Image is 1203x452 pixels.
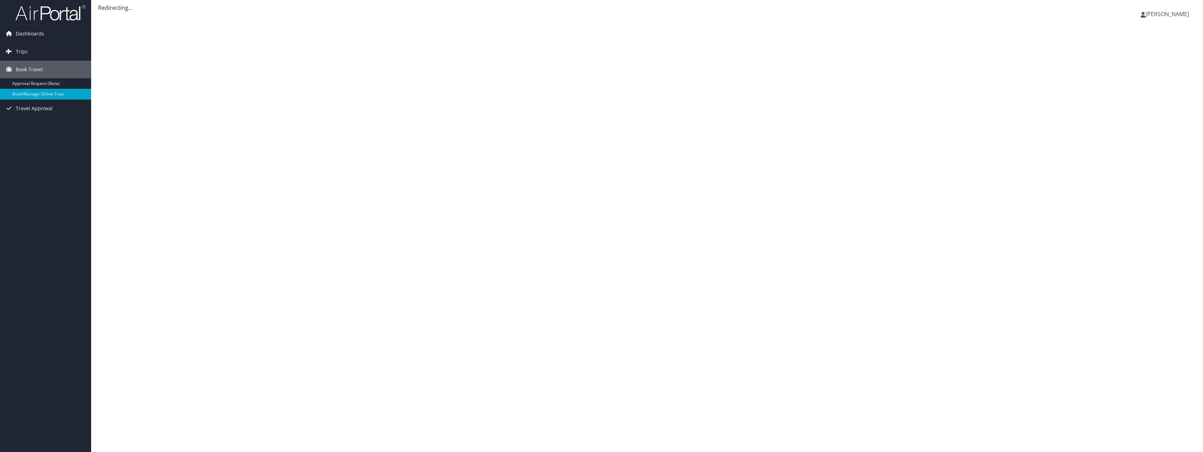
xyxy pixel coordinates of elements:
img: airportal-logo.png [15,5,86,21]
span: Trips [16,43,28,60]
span: Book Travel [16,61,43,78]
div: Redirecting... [98,4,1196,12]
span: [PERSON_NAME] [1146,10,1189,18]
span: Dashboards [16,25,44,42]
span: Travel Approval [16,100,53,117]
a: [PERSON_NAME] [1141,4,1196,25]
